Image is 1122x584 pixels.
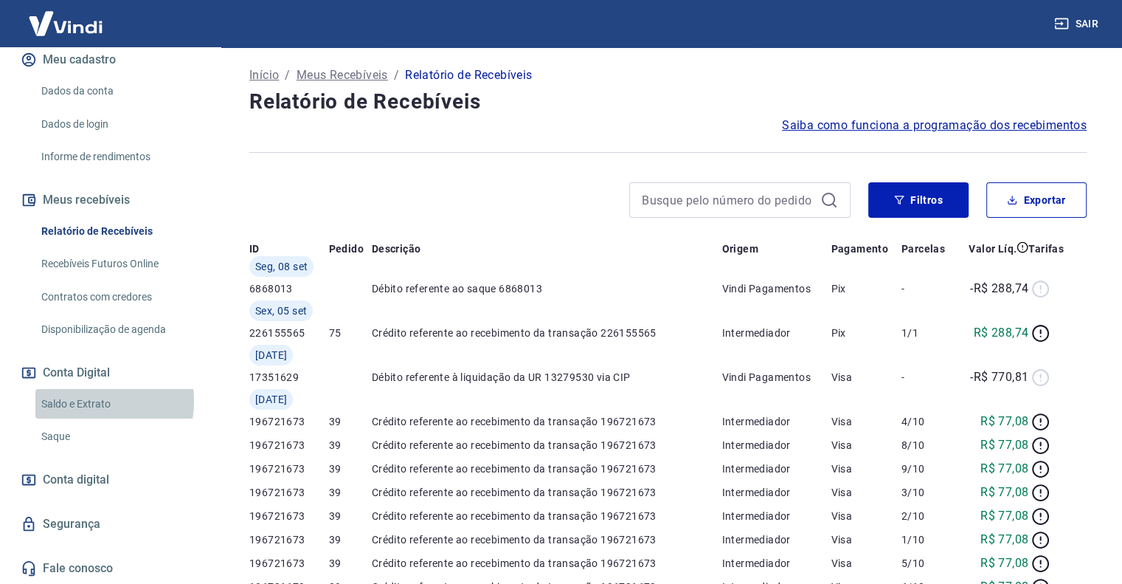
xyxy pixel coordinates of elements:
p: 196721673 [249,485,328,500]
p: 4/10 [901,414,955,429]
span: [DATE] [255,392,287,407]
p: 196721673 [249,556,328,571]
p: Crédito referente ao recebimento da transação 196721673 [372,485,722,500]
p: 75 [328,326,371,340]
p: 6868013 [249,281,328,296]
p: R$ 77,08 [980,460,1028,478]
p: Crédito referente ao recebimento da transação 196721673 [372,532,722,547]
p: Tarifas [1028,241,1064,256]
p: 2/10 [901,509,955,523]
p: R$ 77,08 [980,484,1028,501]
p: Intermediador [721,414,831,429]
a: Meus Recebíveis [297,66,388,84]
p: Visa [831,370,901,385]
span: Conta digital [43,470,109,490]
a: Informe de rendimentos [35,142,203,172]
a: Dados da conta [35,76,203,106]
p: 5/10 [901,556,955,571]
p: Pagamento [831,241,888,256]
p: Visa [831,509,901,523]
button: Exportar [986,182,1087,218]
p: Crédito referente ao recebimento da transação 196721673 [372,509,722,523]
p: R$ 77,08 [980,531,1028,549]
button: Filtros [868,182,969,218]
p: 39 [328,461,371,476]
p: Descrição [372,241,421,256]
p: R$ 288,74 [974,324,1029,342]
p: 39 [328,556,371,571]
p: R$ 77,08 [980,507,1028,525]
button: Conta Digital [18,357,203,389]
p: Crédito referente ao recebimento da transação 196721673 [372,556,722,571]
p: Origem [721,241,758,256]
p: Crédito referente ao recebimento da transação 196721673 [372,414,722,429]
p: Relatório de Recebíveis [405,66,532,84]
p: -R$ 770,81 [970,368,1028,386]
p: 196721673 [249,461,328,476]
p: 8/10 [901,438,955,453]
p: / [394,66,399,84]
input: Busque pelo número do pedido [642,189,814,211]
p: Intermediador [721,532,831,547]
span: [DATE] [255,348,287,363]
a: Dados de login [35,109,203,140]
p: Visa [831,414,901,429]
p: R$ 77,08 [980,554,1028,572]
p: 196721673 [249,509,328,523]
p: Débito referente ao saque 6868013 [372,281,722,296]
p: 39 [328,438,371,453]
p: Intermediador [721,438,831,453]
p: Intermediador [721,326,831,340]
p: / [285,66,290,84]
p: 39 [328,532,371,547]
button: Meus recebíveis [18,184,203,216]
p: Crédito referente ao recebimento da transação 196721673 [372,461,722,476]
p: Intermediador [721,485,831,500]
span: Sex, 05 set [255,303,307,318]
p: Débito referente à liquidação da UR 13279530 via CIP [372,370,722,385]
p: Parcelas [901,241,945,256]
a: Relatório de Recebíveis [35,216,203,247]
p: - [901,281,955,296]
p: Vindi Pagamentos [721,281,831,296]
p: 196721673 [249,532,328,547]
a: Saldo e Extrato [35,389,203,419]
p: Visa [831,485,901,500]
a: Saiba como funciona a programação dos recebimentos [782,117,1087,134]
button: Sair [1051,10,1104,38]
p: Intermediador [721,461,831,476]
p: Intermediador [721,556,831,571]
img: Vindi [18,1,114,46]
p: Intermediador [721,509,831,523]
p: 196721673 [249,438,328,453]
a: Contratos com credores [35,282,203,312]
a: Conta digital [18,464,203,496]
p: R$ 77,08 [980,413,1028,430]
p: Pedido [328,241,363,256]
p: Crédito referente ao recebimento da transação 196721673 [372,438,722,453]
p: Pix [831,326,901,340]
a: Saque [35,422,203,452]
p: Valor Líq. [969,241,1017,256]
a: Recebíveis Futuros Online [35,249,203,279]
p: - [901,370,955,385]
p: Vindi Pagamentos [721,370,831,385]
a: Disponibilização de agenda [35,315,203,345]
p: 3/10 [901,485,955,500]
span: Seg, 08 set [255,259,308,274]
p: 39 [328,485,371,500]
p: 9/10 [901,461,955,476]
p: 39 [328,414,371,429]
p: Início [249,66,279,84]
p: Pix [831,281,901,296]
p: R$ 77,08 [980,436,1028,454]
p: 39 [328,509,371,523]
p: ID [249,241,260,256]
p: Visa [831,461,901,476]
button: Meu cadastro [18,44,203,76]
p: 226155565 [249,326,328,340]
p: Visa [831,556,901,571]
p: 1/1 [901,326,955,340]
